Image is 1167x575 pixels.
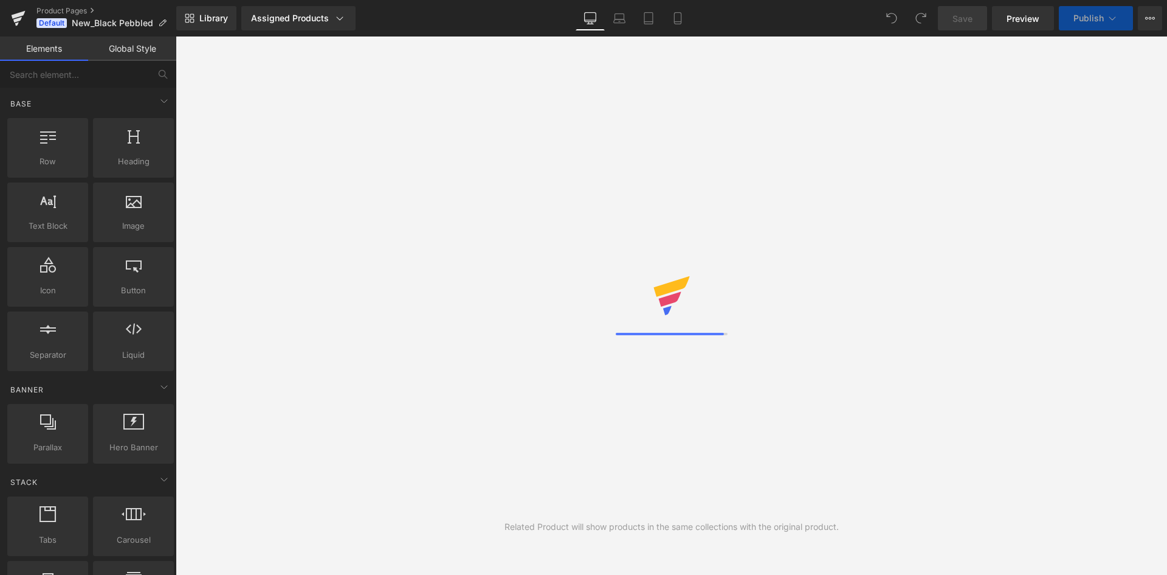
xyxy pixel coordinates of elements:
span: Row [11,155,84,168]
span: Banner [9,384,45,396]
a: Laptop [605,6,634,30]
span: Save [952,12,972,25]
span: Button [97,284,170,297]
button: Redo [909,6,933,30]
a: Product Pages [36,6,176,16]
span: Hero Banner [97,441,170,454]
a: Tablet [634,6,663,30]
a: Mobile [663,6,692,30]
span: Image [97,220,170,232]
span: Separator [11,349,84,361]
span: Parallax [11,441,84,454]
span: Default [36,18,67,28]
span: Liquid [97,349,170,361]
button: More [1138,6,1162,30]
span: Library [199,13,228,24]
span: Base [9,98,33,110]
span: New_Black Pebbled [72,18,153,28]
span: Carousel [97,534,170,546]
a: New Library [176,6,236,30]
span: Tabs [11,534,84,546]
button: Publish [1059,6,1133,30]
a: Global Style [88,37,176,61]
button: Undo [880,6,904,30]
span: Stack [9,476,39,488]
span: Text Block [11,220,84,232]
span: Heading [97,155,170,168]
a: Desktop [576,6,605,30]
span: Publish [1073,13,1104,23]
div: Assigned Products [251,12,346,24]
a: Preview [992,6,1054,30]
div: Related Product will show products in the same collections with the original product. [504,520,839,534]
span: Preview [1007,12,1039,25]
span: Icon [11,284,84,297]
